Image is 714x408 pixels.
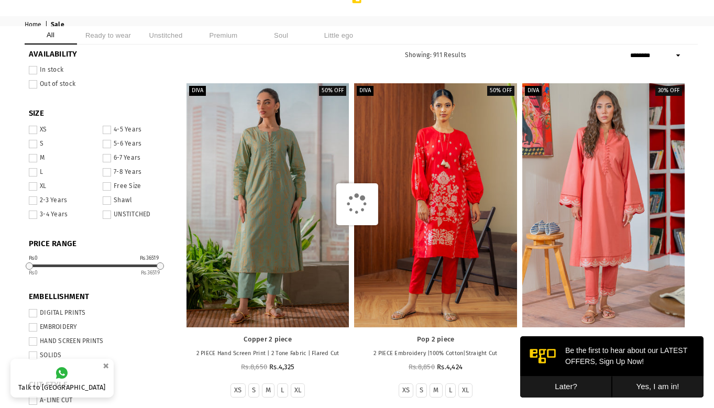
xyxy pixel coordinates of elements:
[29,196,96,205] label: 2-3 Years
[252,386,256,395] label: S
[51,21,66,29] span: Sale
[29,396,170,405] label: A-LINE CUT
[29,351,170,360] label: SOLIDS
[186,83,349,327] a: Copper 2 piece
[528,335,679,344] a: Flower Arch 2 piece
[103,211,170,219] label: UNSTITCHED
[241,363,267,371] span: Rs.8,650
[29,140,96,148] label: S
[189,86,206,96] label: Diva
[29,154,96,162] label: M
[487,86,514,96] label: 50% off
[140,256,159,261] div: ₨36519
[29,66,170,74] label: In stock
[525,86,542,96] label: Diva
[100,357,112,374] button: ×
[359,349,511,358] p: 2 PIECE Embroidery |100% Cotton|Straight Cut
[234,386,242,395] label: XS
[140,26,192,45] li: Unstitched
[357,86,374,96] label: Diva
[29,80,170,89] label: Out of stock
[103,140,170,148] label: 5-6 Years
[25,21,43,29] a: Home
[82,26,135,45] li: Ready to wear
[103,126,170,134] label: 4-5 Years
[103,182,170,191] label: Free Size
[29,239,170,249] span: PRICE RANGE
[255,26,307,45] li: Soul
[29,126,96,134] label: XS
[29,182,96,191] label: XL
[319,86,346,96] label: 50% off
[192,349,344,358] p: 2 PIECE Hand Screen Print | 2 Tone Fabric | Flared Cut
[103,196,170,205] label: Shawl
[462,386,469,395] label: XL
[29,168,96,177] label: L
[192,335,344,344] a: Copper 2 piece
[266,386,271,395] label: M
[449,386,452,395] label: L
[655,86,682,96] label: 30% off
[269,363,294,371] span: Rs.4,325
[197,26,250,45] li: Premium
[522,83,685,327] a: Flower Arch 2 piece
[29,337,170,346] label: HAND SCREEN PRINTS
[45,21,49,29] span: |
[29,292,170,302] span: EMBELLISHMENT
[437,363,463,371] span: Rs.4,424
[29,49,170,60] span: Availability
[433,386,438,395] label: M
[29,211,96,219] label: 3-4 Years
[29,108,170,119] span: SIZE
[520,336,704,398] iframe: webpush-onsite
[103,168,170,177] label: 7-8 Years
[25,26,77,45] li: All
[359,335,511,344] a: Pop 2 piece
[29,309,170,317] label: DIGITAL PRINTS
[29,270,38,276] ins: 0
[409,363,435,371] span: Rs.8,850
[294,386,302,395] label: XL
[17,16,698,34] nav: breadcrumbs
[10,359,114,398] a: Talk to [GEOGRAPHIC_DATA]
[354,83,517,327] a: Pop 2 piece
[405,51,466,59] span: Showing: 911 Results
[141,270,160,276] ins: 36519
[103,154,170,162] label: 6-7 Years
[29,256,38,261] div: ₨0
[313,26,365,45] li: Little ego
[29,323,170,332] label: EMBROIDERY
[402,386,410,395] label: XS
[281,386,284,395] label: L
[420,386,423,395] label: S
